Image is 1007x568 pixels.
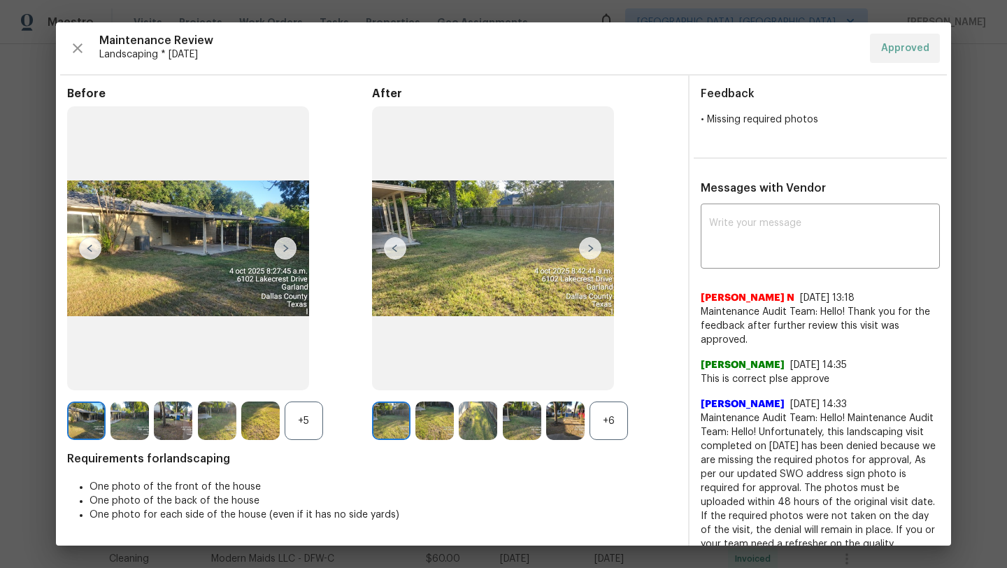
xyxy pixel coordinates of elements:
[701,358,785,372] span: [PERSON_NAME]
[90,508,677,522] li: One photo for each side of the house (even if it has no side yards)
[274,237,297,260] img: right-chevron-button-url
[372,87,677,101] span: After
[701,88,755,99] span: Feedback
[701,115,818,125] span: • Missing required photos
[79,237,101,260] img: left-chevron-button-url
[90,494,677,508] li: One photo of the back of the house
[701,397,785,411] span: [PERSON_NAME]
[701,183,826,194] span: Messages with Vendor
[67,452,677,466] span: Requirements for landscaping
[590,402,628,440] div: +6
[790,399,847,409] span: [DATE] 14:33
[90,480,677,494] li: One photo of the front of the house
[579,237,601,260] img: right-chevron-button-url
[701,372,940,386] span: This is correct plse approve
[790,360,847,370] span: [DATE] 14:35
[701,291,794,305] span: [PERSON_NAME] N
[384,237,406,260] img: left-chevron-button-url
[285,402,323,440] div: +5
[67,87,372,101] span: Before
[99,48,859,62] span: Landscaping * [DATE]
[701,305,940,347] span: Maintenance Audit Team: Hello! Thank you for the feedback after further review this visit was app...
[800,293,855,303] span: [DATE] 13:18
[99,34,859,48] span: Maintenance Review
